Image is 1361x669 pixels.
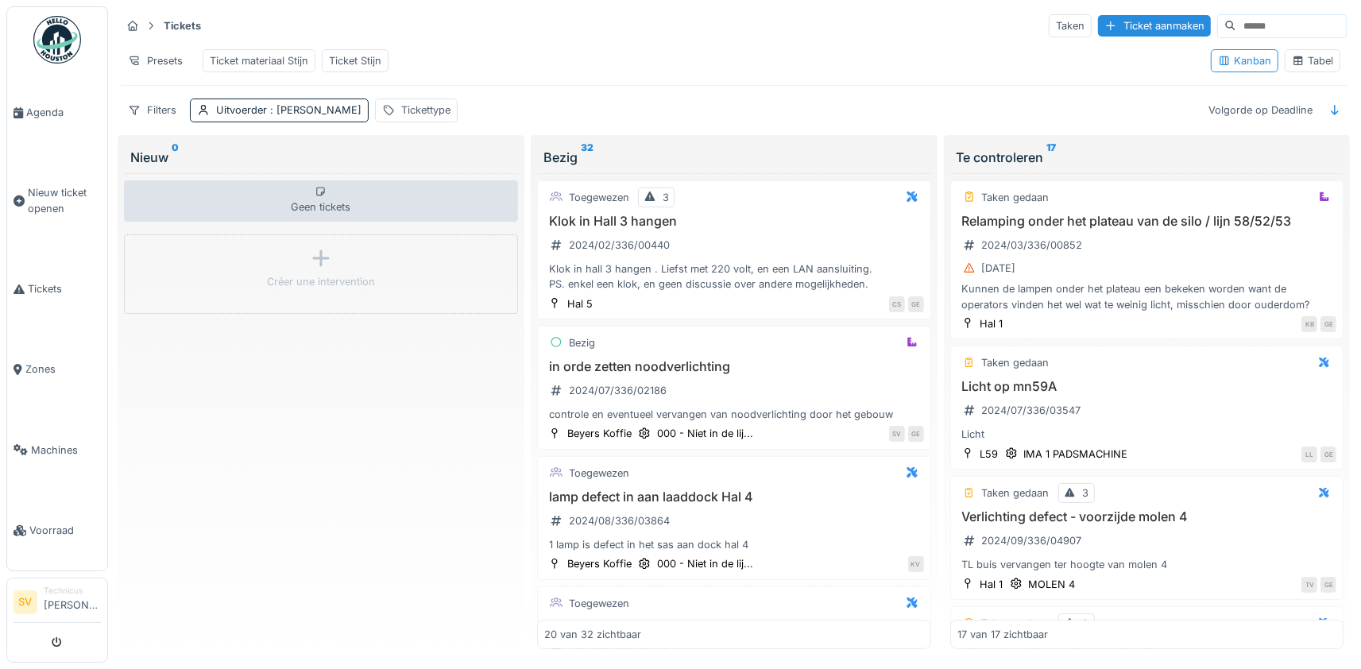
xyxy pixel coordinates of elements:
div: Kanban [1218,53,1271,68]
div: Tabel [1292,53,1333,68]
div: controle en eventueel vervangen van noodverlichting door het gebouw [544,407,924,422]
div: Klok in hall 3 hangen . Liefst met 220 volt, en een LAN aansluiting. PS. enkel een klok, en geen ... [544,261,924,292]
div: 2024/09/336/04907 [982,533,1082,548]
div: 1 lamp is defect in het sas aan dock hal 4 [544,537,924,552]
div: Toegewezen [569,596,629,611]
div: [DATE] [982,261,1016,276]
h3: in orde zetten noodverlichting [544,359,924,374]
div: 000 - Niet in de lij... [657,426,753,441]
div: 2 [1083,616,1089,631]
img: Badge_color-CXgf-gQk.svg [33,16,81,64]
div: Taken [1049,14,1092,37]
div: 3 [1083,485,1089,501]
div: KV [908,556,924,572]
div: 3 [663,190,669,205]
a: Nieuw ticket openen [7,153,107,249]
div: Taken gedaan [982,355,1050,370]
div: 2024/08/336/03864 [569,513,670,528]
div: Beyers Koffie [567,426,632,441]
a: Zones [7,329,107,409]
strong: Tickets [157,18,207,33]
div: Ticket Stijn [329,53,381,68]
div: 2024/02/336/00440 [569,238,670,253]
span: Tickets [28,281,101,296]
div: Ticket materiaal Stijn [210,53,308,68]
div: Kunnen de lampen onder het plateau een bekeken worden want de operators vinden het wel wat te wei... [957,281,1337,311]
h3: Licht op mn59A [957,379,1337,394]
div: Taken gedaan [982,616,1050,631]
div: Ticket aanmaken [1098,15,1211,37]
div: IMA 1 PADSMACHINE [1024,447,1128,462]
div: Tickettype [401,102,450,118]
a: Voorraad [7,490,107,570]
a: Tickets [7,249,107,329]
div: MOLEN 4 [1029,577,1076,592]
div: Filters [121,99,184,122]
h3: Relamping onder het plateau van de silo / lijn 58/52/53 [957,214,1337,229]
div: Bezig [569,335,595,350]
div: GE [1320,577,1336,593]
a: Machines [7,410,107,490]
div: Presets [121,49,190,72]
div: 2024/07/336/03547 [982,403,1081,418]
div: 20 van 32 zichtbaar [544,627,641,642]
div: Te controleren [957,148,1338,167]
li: [PERSON_NAME] [44,585,101,619]
div: Hal 5 [567,296,593,311]
div: Licht [957,427,1337,442]
div: Hal 1 [980,316,1003,331]
div: TV [1301,577,1317,593]
div: Uitvoerder [216,102,362,118]
a: Agenda [7,72,107,153]
div: Créer une intervention [267,274,375,289]
span: Nieuw ticket openen [28,185,101,215]
span: Machines [31,443,101,458]
div: GE [908,296,924,312]
div: Geen tickets [124,180,518,222]
sup: 17 [1047,148,1057,167]
span: : [PERSON_NAME] [267,104,362,116]
div: 2024/03/336/00852 [982,238,1083,253]
div: GE [908,426,924,442]
div: 000 - Niet in de lij... [657,556,753,571]
div: KB [1301,316,1317,332]
div: Nieuw [130,148,512,167]
sup: 0 [172,148,179,167]
div: CS [889,296,905,312]
a: SV Technicus[PERSON_NAME] [14,585,101,623]
div: Volgorde op Deadline [1201,99,1320,122]
div: Taken gedaan [982,485,1050,501]
div: 17 van 17 zichtbaar [957,627,1048,642]
h3: lamp defect in aan laaddock Hal 4 [544,489,924,505]
div: Taken gedaan [982,190,1050,205]
div: TL buis vervangen ter hoogte van molen 4 [957,557,1337,572]
div: Toegewezen [569,190,629,205]
span: Agenda [26,105,101,120]
div: GE [1320,447,1336,462]
span: Voorraad [29,523,101,538]
div: GE [1320,316,1336,332]
div: Toegewezen [569,466,629,481]
h3: Verlichting defect - voorzijde molen 4 [957,509,1337,524]
h3: Klok in Hall 3 hangen [544,214,924,229]
div: Beyers Koffie [567,556,632,571]
div: L59 [980,447,999,462]
div: SV [889,426,905,442]
div: Bezig [543,148,925,167]
div: 2024/07/336/02186 [569,383,667,398]
li: SV [14,590,37,614]
div: Technicus [44,585,101,597]
div: LL [1301,447,1317,462]
span: Zones [25,362,101,377]
div: Hal 1 [980,577,1003,592]
sup: 32 [581,148,594,167]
